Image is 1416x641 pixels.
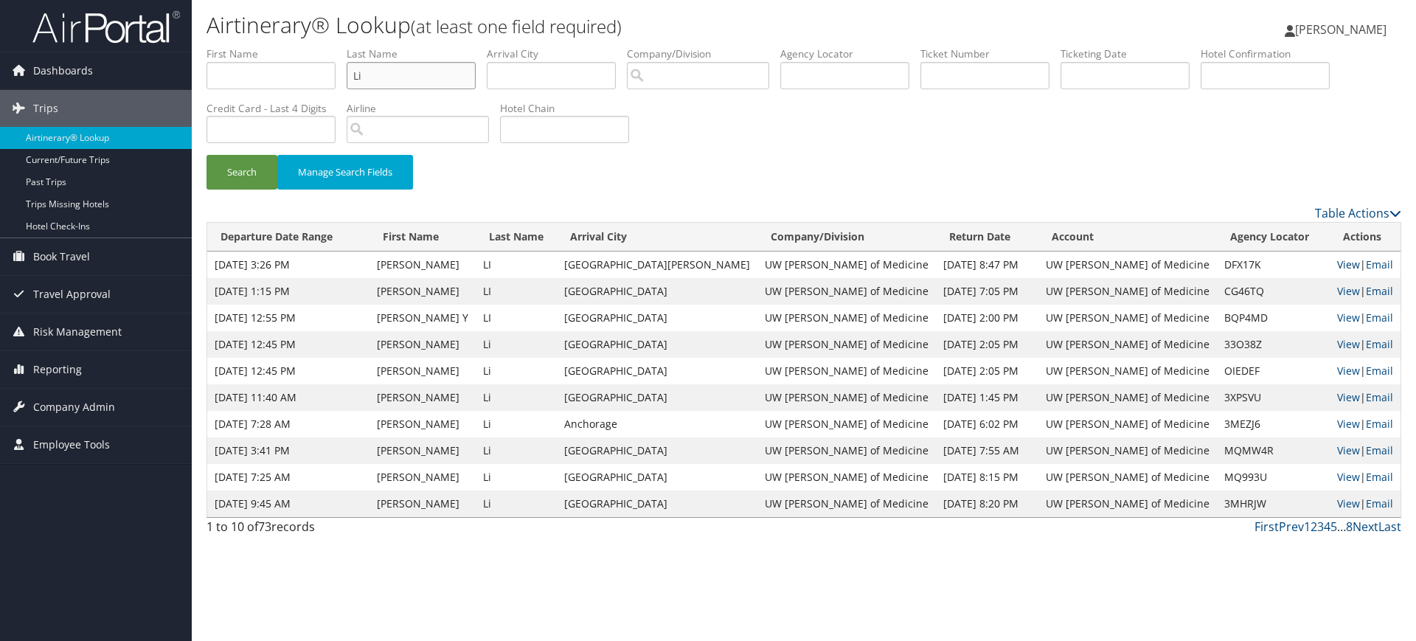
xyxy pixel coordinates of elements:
td: MQMW4R [1217,437,1330,464]
td: [DATE] 3:41 PM [207,437,369,464]
td: UW [PERSON_NAME] of Medicine [757,331,936,358]
td: [GEOGRAPHIC_DATA] [557,491,757,517]
div: 1 to 10 of records [206,518,489,543]
a: Email [1366,257,1393,271]
td: | [1330,437,1401,464]
td: DFX17K [1217,252,1330,278]
span: Risk Management [33,313,122,350]
td: [PERSON_NAME] Y [369,305,476,331]
a: Email [1366,417,1393,431]
td: | [1330,305,1401,331]
label: First Name [206,46,347,61]
td: [DATE] 12:45 PM [207,331,369,358]
a: View [1337,443,1360,457]
a: View [1337,337,1360,351]
a: View [1337,311,1360,325]
th: Departure Date Range: activate to sort column ascending [207,223,369,252]
span: Dashboards [33,52,93,89]
td: BQP4MD [1217,305,1330,331]
a: View [1337,470,1360,484]
th: Agency Locator: activate to sort column ascending [1217,223,1330,252]
label: Last Name [347,46,487,61]
td: 3MEZJ6 [1217,411,1330,437]
td: 3MHRJW [1217,491,1330,517]
th: First Name: activate to sort column ascending [369,223,476,252]
td: | [1330,491,1401,517]
td: Li [476,411,557,437]
td: [DATE] 1:45 PM [936,384,1038,411]
td: | [1330,358,1401,384]
td: [PERSON_NAME] [369,437,476,464]
td: UW [PERSON_NAME] of Medicine [1038,278,1217,305]
td: UW [PERSON_NAME] of Medicine [1038,384,1217,411]
th: Last Name: activate to sort column ascending [476,223,557,252]
a: 4 [1324,519,1330,535]
td: UW [PERSON_NAME] of Medicine [1038,491,1217,517]
td: LI [476,278,557,305]
a: View [1337,257,1360,271]
td: Li [476,464,557,491]
td: [GEOGRAPHIC_DATA] [557,305,757,331]
span: Employee Tools [33,426,110,463]
td: [PERSON_NAME] [369,278,476,305]
td: [DATE] 8:20 PM [936,491,1038,517]
td: [DATE] 2:00 PM [936,305,1038,331]
label: Hotel Chain [500,101,640,116]
a: View [1337,390,1360,404]
td: [GEOGRAPHIC_DATA] [557,464,757,491]
td: [PERSON_NAME] [369,464,476,491]
a: [PERSON_NAME] [1285,7,1401,52]
td: [PERSON_NAME] [369,331,476,358]
td: | [1330,411,1401,437]
a: View [1337,496,1360,510]
a: View [1337,364,1360,378]
td: [DATE] 1:15 PM [207,278,369,305]
button: Manage Search Fields [277,155,413,190]
td: UW [PERSON_NAME] of Medicine [757,358,936,384]
label: Hotel Confirmation [1201,46,1341,61]
td: [GEOGRAPHIC_DATA] [557,331,757,358]
label: Ticketing Date [1061,46,1201,61]
td: [DATE] 7:05 PM [936,278,1038,305]
span: Trips [33,90,58,127]
td: MQ993U [1217,464,1330,491]
a: 1 [1304,519,1311,535]
td: [DATE] 2:05 PM [936,331,1038,358]
button: Search [206,155,277,190]
td: [PERSON_NAME] [369,358,476,384]
td: | [1330,384,1401,411]
th: Account: activate to sort column ascending [1038,223,1217,252]
td: UW [PERSON_NAME] of Medicine [1038,331,1217,358]
td: [GEOGRAPHIC_DATA] [557,278,757,305]
td: 33O38Z [1217,331,1330,358]
td: [PERSON_NAME] [369,252,476,278]
img: airportal-logo.png [32,10,180,44]
label: Ticket Number [920,46,1061,61]
td: UW [PERSON_NAME] of Medicine [757,252,936,278]
td: Li [476,358,557,384]
label: Agency Locator [780,46,920,61]
td: [PERSON_NAME] [369,384,476,411]
th: Actions [1330,223,1401,252]
td: UW [PERSON_NAME] of Medicine [1038,358,1217,384]
td: [PERSON_NAME] [369,491,476,517]
td: UW [PERSON_NAME] of Medicine [757,491,936,517]
a: Email [1366,364,1393,378]
td: | [1330,278,1401,305]
td: 3XPSVU [1217,384,1330,411]
td: UW [PERSON_NAME] of Medicine [757,384,936,411]
td: [DATE] 8:47 PM [936,252,1038,278]
td: [DATE] 3:26 PM [207,252,369,278]
td: OIEDEF [1217,358,1330,384]
a: Table Actions [1315,205,1401,221]
span: Reporting [33,351,82,388]
td: UW [PERSON_NAME] of Medicine [1038,252,1217,278]
td: [GEOGRAPHIC_DATA] [557,358,757,384]
td: [DATE] 2:05 PM [936,358,1038,384]
td: Li [476,491,557,517]
td: | [1330,331,1401,358]
td: [GEOGRAPHIC_DATA] [557,384,757,411]
td: [DATE] 7:28 AM [207,411,369,437]
td: UW [PERSON_NAME] of Medicine [1038,437,1217,464]
td: Li [476,437,557,464]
